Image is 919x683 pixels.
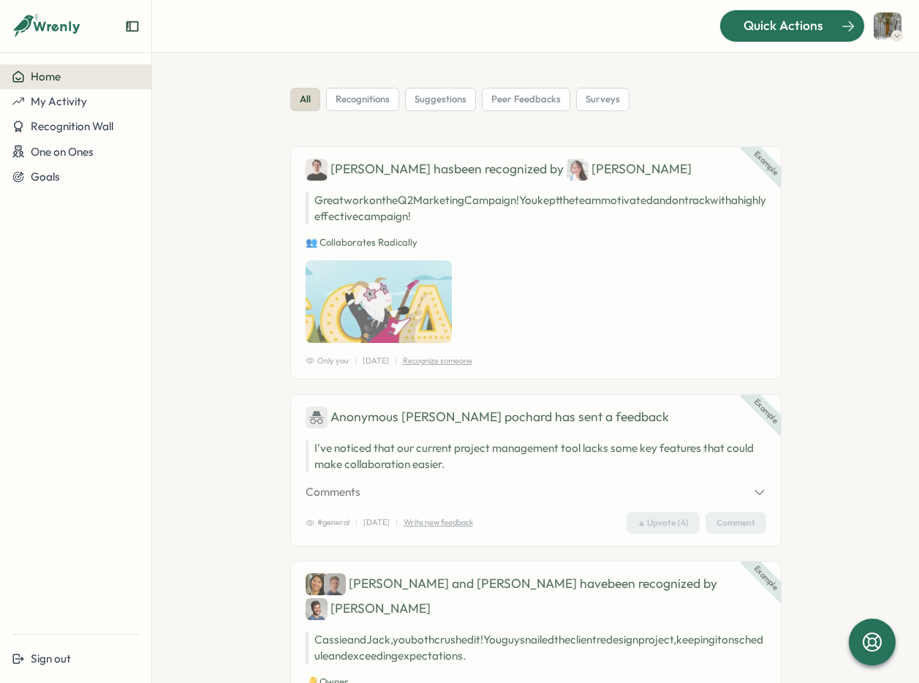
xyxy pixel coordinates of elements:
[567,159,589,181] img: Jane
[874,12,901,40] img: Jeremy Kamo
[355,355,357,367] p: |
[31,119,113,133] span: Recognition Wall
[31,170,60,184] span: Goals
[306,573,328,595] img: Cassie
[403,355,472,367] p: Recognize someone
[491,93,561,106] span: peer feedbacks
[306,484,360,500] span: Comments
[306,236,766,249] p: 👥 Collaborates Radically
[306,407,766,429] div: has sent a feedback
[306,632,766,664] p: Cassie and Jack, you both crushed it! You guys nailed the client redesign project, keeping it on ...
[355,516,358,529] p: |
[31,145,94,159] span: One on Ones
[396,516,398,529] p: |
[306,355,349,367] span: Only you
[363,516,390,529] p: [DATE]
[31,69,61,83] span: Home
[744,16,823,35] span: Quick Actions
[336,93,390,106] span: recognitions
[719,10,865,42] button: Quick Actions
[300,93,311,106] span: all
[306,573,766,620] div: [PERSON_NAME] and [PERSON_NAME] have been recognized by
[586,93,620,106] span: surveys
[324,573,346,595] img: Jack
[306,159,766,181] div: [PERSON_NAME] has been recognized by
[306,407,552,429] div: Anonymous [PERSON_NAME] pochard
[125,19,140,34] button: Expand sidebar
[415,93,466,106] span: suggestions
[31,94,87,108] span: My Activity
[31,652,71,665] span: Sign out
[395,355,397,367] p: |
[306,484,766,500] button: Comments
[314,440,766,472] p: I've noticed that our current project management tool lacks some key features that could make col...
[306,192,766,224] p: Great work on the Q2 Marketing Campaign! You kept the team motivated and on track with a highly e...
[363,355,389,367] p: [DATE]
[404,516,473,529] p: Write new feedback
[306,598,431,620] div: [PERSON_NAME]
[306,516,349,529] span: #general
[567,159,692,181] div: [PERSON_NAME]
[306,260,452,342] img: Recognition Image
[306,159,328,181] img: Ben
[306,598,328,620] img: Carlos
